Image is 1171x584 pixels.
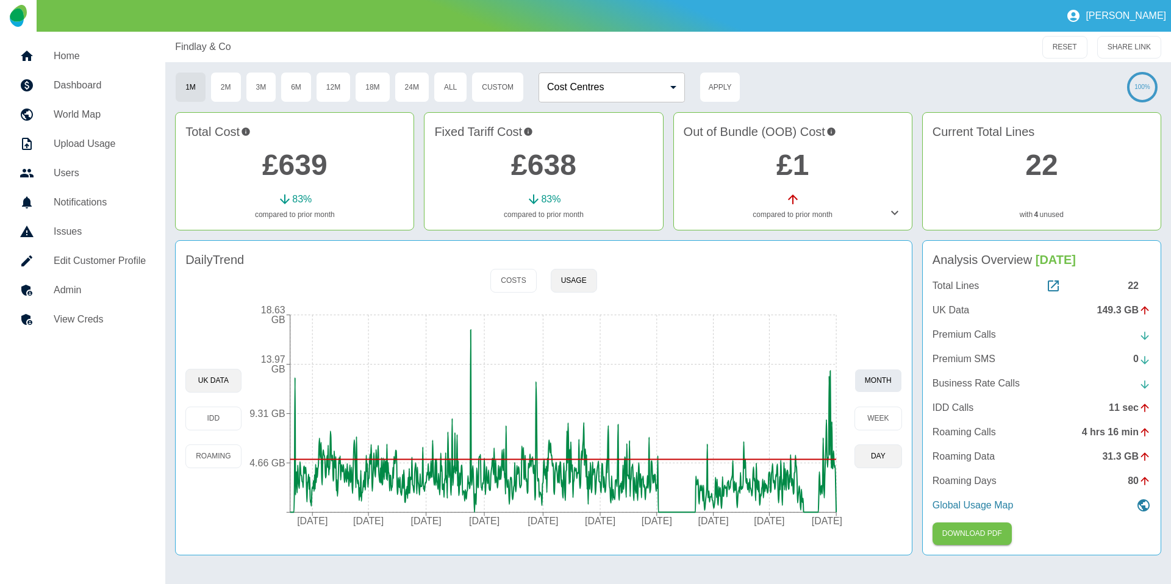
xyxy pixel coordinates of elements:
[175,72,206,102] button: 1M
[511,149,576,181] a: £638
[933,352,1151,366] a: Premium SMS0
[933,303,1151,318] a: UK Data149.3 GB
[10,71,156,100] a: Dashboard
[1025,149,1058,181] a: 22
[1034,209,1039,220] a: 4
[1097,303,1151,318] div: 149.3 GB
[700,72,740,102] button: Apply
[933,401,974,415] p: IDD Calls
[523,123,533,141] svg: This is your recurring contracted cost
[185,123,404,141] h4: Total Cost
[585,516,615,526] tspan: [DATE]
[933,425,1151,440] a: Roaming Calls4 hrs 16 min
[175,40,231,54] a: Findlay & Co
[641,516,671,526] tspan: [DATE]
[528,516,558,526] tspan: [DATE]
[471,72,524,102] button: Custom
[1133,352,1151,366] div: 0
[933,327,996,342] p: Premium Calls
[54,49,146,63] h5: Home
[246,72,277,102] button: 3M
[933,251,1151,269] h4: Analysis Overview
[241,123,251,141] svg: This is the total charges incurred over 1 months
[1134,84,1150,90] text: 100%
[684,123,902,141] h4: Out of Bundle (OOB) Cost
[316,72,351,102] button: 12M
[933,449,1151,464] a: Roaming Data31.3 GB
[1097,36,1161,59] button: SHARE LINK
[434,209,653,220] p: compared to prior month
[812,516,842,526] tspan: [DATE]
[355,72,390,102] button: 18M
[933,498,1014,513] p: Global Usage Map
[698,516,728,526] tspan: [DATE]
[185,407,241,430] button: IDD
[410,516,441,526] tspan: [DATE]
[933,449,995,464] p: Roaming Data
[10,41,156,71] a: Home
[185,369,241,393] button: UK Data
[933,401,1151,415] a: IDD Calls11 sec
[10,217,156,246] a: Issues
[1082,425,1151,440] div: 4 hrs 16 min
[1128,474,1151,488] div: 80
[10,276,156,305] a: Admin
[54,195,146,210] h5: Notifications
[353,516,384,526] tspan: [DATE]
[541,192,560,207] p: 83 %
[395,72,429,102] button: 24M
[1128,279,1151,293] div: 22
[933,498,1151,513] a: Global Usage Map
[933,522,1012,545] button: Click here to download the most recent invoice. If the current month’s invoice is unavailable, th...
[933,474,997,488] p: Roaming Days
[260,354,285,365] tspan: 13.97
[490,269,536,293] button: Costs
[185,444,241,468] button: Roaming
[1061,4,1171,28] button: [PERSON_NAME]
[10,246,156,276] a: Edit Customer Profile
[10,158,156,188] a: Users
[249,458,285,468] tspan: 4.66 GB
[185,209,404,220] p: compared to prior month
[10,100,156,129] a: World Map
[933,474,1151,488] a: Roaming Days80
[1109,401,1151,415] div: 11 sec
[10,5,26,27] img: Logo
[271,364,285,374] tspan: GB
[54,283,146,297] h5: Admin
[54,137,146,151] h5: Upload Usage
[10,129,156,158] a: Upload Usage
[933,279,979,293] p: Total Lines
[54,78,146,93] h5: Dashboard
[933,209,1151,220] p: with unused
[10,305,156,334] a: View Creds
[54,166,146,180] h5: Users
[933,376,1020,391] p: Business Rate Calls
[249,408,285,419] tspan: 9.31 GB
[1036,253,1076,266] span: [DATE]
[260,305,285,315] tspan: 18.63
[54,254,146,268] h5: Edit Customer Profile
[185,251,244,269] h4: Daily Trend
[54,312,146,327] h5: View Creds
[933,425,996,440] p: Roaming Calls
[933,352,995,366] p: Premium SMS
[54,107,146,122] h5: World Map
[933,303,969,318] p: UK Data
[281,72,312,102] button: 6M
[210,72,242,102] button: 2M
[271,315,285,325] tspan: GB
[854,369,902,393] button: month
[754,516,784,526] tspan: [DATE]
[262,149,328,181] a: £639
[551,269,597,293] button: Usage
[933,327,1151,342] a: Premium Calls
[297,516,328,526] tspan: [DATE]
[776,149,809,181] a: £1
[854,407,902,430] button: week
[933,279,1151,293] a: Total Lines22
[434,123,653,141] h4: Fixed Tariff Cost
[933,376,1151,391] a: Business Rate Calls
[10,188,156,217] a: Notifications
